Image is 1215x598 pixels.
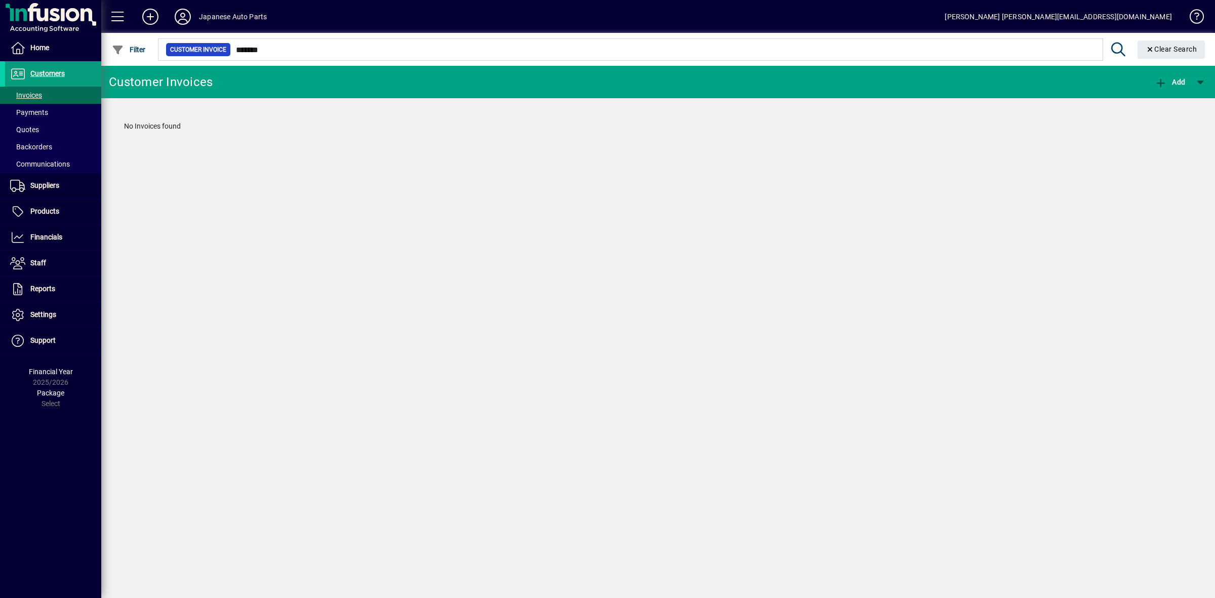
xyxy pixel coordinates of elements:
[5,121,101,138] a: Quotes
[10,160,70,168] span: Communications
[30,69,65,77] span: Customers
[30,336,56,344] span: Support
[5,155,101,173] a: Communications
[5,173,101,198] a: Suppliers
[134,8,167,26] button: Add
[5,138,101,155] a: Backorders
[37,389,64,397] span: Package
[1146,45,1197,53] span: Clear Search
[30,259,46,267] span: Staff
[114,111,1202,142] div: No Invoices found
[29,368,73,376] span: Financial Year
[30,285,55,293] span: Reports
[1155,78,1185,86] span: Add
[112,46,146,54] span: Filter
[109,74,213,90] div: Customer Invoices
[109,41,148,59] button: Filter
[199,9,267,25] div: Japanese Auto Parts
[10,108,48,116] span: Payments
[30,310,56,318] span: Settings
[10,91,42,99] span: Invoices
[5,199,101,224] a: Products
[5,225,101,250] a: Financials
[5,276,101,302] a: Reports
[5,104,101,121] a: Payments
[5,35,101,61] a: Home
[1138,41,1205,59] button: Clear
[10,126,39,134] span: Quotes
[30,44,49,52] span: Home
[1182,2,1202,35] a: Knowledge Base
[1152,73,1188,91] button: Add
[5,328,101,353] a: Support
[5,87,101,104] a: Invoices
[30,233,62,241] span: Financials
[945,9,1172,25] div: [PERSON_NAME] [PERSON_NAME][EMAIL_ADDRESS][DOMAIN_NAME]
[167,8,199,26] button: Profile
[5,251,101,276] a: Staff
[10,143,52,151] span: Backorders
[5,302,101,328] a: Settings
[30,207,59,215] span: Products
[30,181,59,189] span: Suppliers
[170,45,226,55] span: Customer Invoice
